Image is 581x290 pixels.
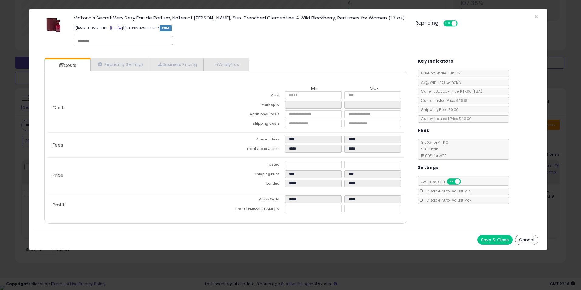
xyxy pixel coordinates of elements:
[45,59,90,71] a: Costs
[424,198,472,203] span: Disable Auto-Adjust Max
[418,147,438,152] span: $0.30 min
[226,161,285,170] td: Listed
[90,58,150,71] a: Repricing Settings
[48,173,226,178] p: Price
[160,25,172,31] span: FBM
[285,86,344,91] th: Min
[226,136,285,145] td: Amazon Fees
[418,107,459,112] span: Shipping Price: $0.00
[74,16,406,20] h3: Victoria's Secret Very Sexy Eau de Parfum, Notes of [PERSON_NAME], Sun-Drenched Clementine & Wild...
[226,180,285,189] td: Landed
[109,26,112,30] a: BuyBox page
[457,21,466,26] span: OFF
[418,140,448,158] span: 8.00 % for <= $10
[447,179,455,184] span: ON
[46,16,62,34] img: 31pbjrAVn4L._SL60_.jpg
[418,164,438,171] h5: Settings
[74,23,406,33] p: ASIN: B09V1RCHHF | SKU: K2-M9I5-FS8P
[418,116,472,121] span: Current Landed Price: $46.99
[226,145,285,154] td: Total Costs & Fees
[48,105,226,110] p: Cost
[226,91,285,101] td: Cost
[226,195,285,205] td: Gross Profit
[418,71,460,76] span: BuyBox Share 24h: 0%
[418,89,482,94] span: Current Buybox Price:
[418,98,469,103] span: Current Listed Price: $46.99
[460,179,469,184] span: OFF
[226,120,285,129] td: Shipping Costs
[418,127,429,134] h5: Fees
[118,26,121,30] a: Your listing only
[459,89,482,94] span: $47.96
[424,188,471,194] span: Disable Auto-Adjust Min
[418,153,447,158] span: 15.00 % for > $10
[473,89,482,94] span: ( FBA )
[226,170,285,180] td: Shipping Price
[418,80,461,85] span: Avg. Win Price 24h: N/A
[418,179,469,185] span: Consider CPT:
[114,26,117,30] a: All offer listings
[344,86,404,91] th: Max
[418,57,453,65] h5: Key Indicators
[48,202,226,207] p: Profit
[150,58,203,71] a: Business Pricing
[415,21,440,26] h5: Repricing:
[226,110,285,120] td: Additional Costs
[534,12,538,21] span: ×
[203,58,248,71] a: Analytics
[444,21,452,26] span: ON
[515,235,538,245] button: Cancel
[226,205,285,214] td: Profit [PERSON_NAME] %
[48,143,226,147] p: Fees
[226,101,285,110] td: Mark up %
[477,235,513,245] button: Save & Close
